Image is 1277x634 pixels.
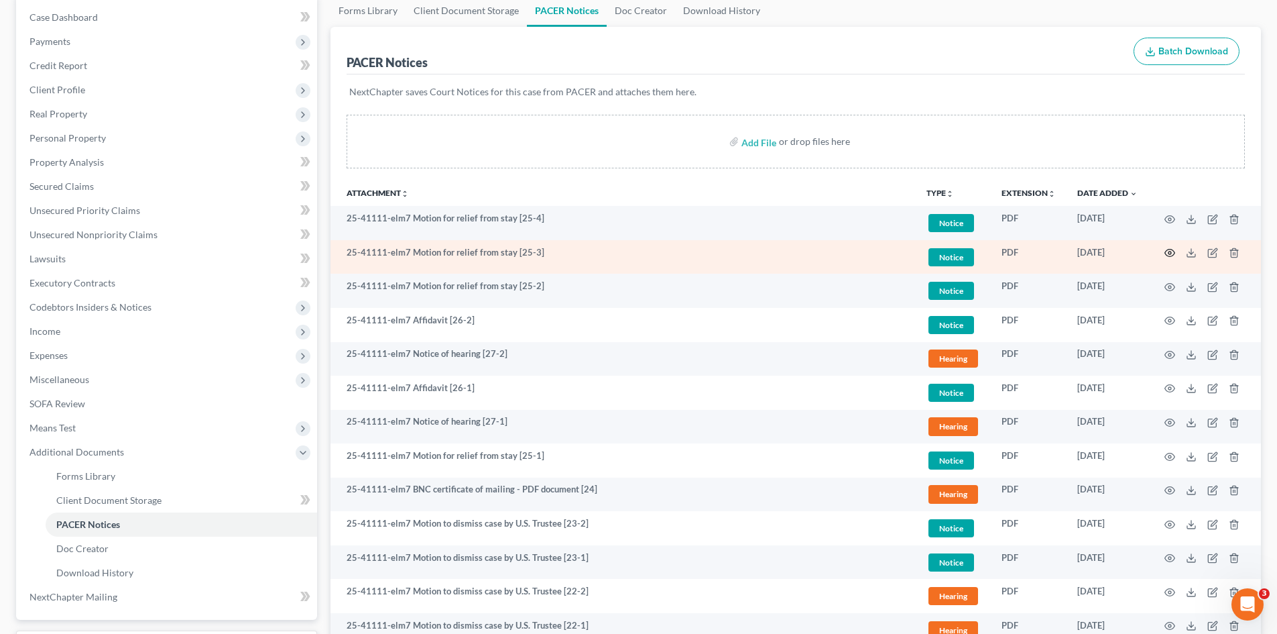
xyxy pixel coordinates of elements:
td: PDF [991,545,1067,580]
td: [DATE] [1067,478,1148,512]
td: PDF [991,206,1067,240]
td: [DATE] [1067,206,1148,240]
p: NextChapter saves Court Notices for this case from PACER and attaches them here. [349,85,1242,99]
a: NextChapter Mailing [19,585,317,609]
span: Case Dashboard [29,11,98,23]
a: Attachmentunfold_more [347,188,409,198]
a: Download History [46,561,317,585]
span: Forms Library [56,470,115,482]
div: or drop files here [779,135,850,148]
a: Notice [926,382,980,404]
span: Expenses [29,350,68,361]
a: Notice [926,517,980,539]
a: Hearing [926,348,980,370]
td: 25-41111-elm7 BNC certificate of mailing - PDF document [24] [330,478,916,512]
td: PDF [991,511,1067,545]
i: expand_more [1130,190,1138,198]
td: PDF [991,240,1067,274]
span: Executory Contracts [29,277,115,288]
a: Client Document Storage [46,488,317,513]
span: Batch Download [1158,46,1228,57]
td: 25-41111-elm7 Affidavit [26-2] [330,308,916,342]
td: 25-41111-elm7 Affidavit [26-1] [330,376,916,410]
span: Unsecured Priority Claims [29,205,140,216]
span: Secured Claims [29,180,94,192]
a: Credit Report [19,54,317,78]
span: Hearing [928,587,978,605]
i: unfold_more [1048,190,1056,198]
span: Notice [928,214,974,232]
iframe: Intercom live chat [1231,588,1264,621]
span: Additional Documents [29,446,124,458]
a: Date Added expand_more [1077,188,1138,198]
button: TYPEunfold_more [926,189,954,198]
span: Property Analysis [29,156,104,168]
span: Notice [928,248,974,266]
td: 25-41111-elm7 Motion for relief from stay [25-1] [330,443,916,478]
span: Notice [928,316,974,334]
td: [DATE] [1067,308,1148,342]
td: PDF [991,274,1067,308]
span: Client Profile [29,84,85,95]
td: [DATE] [1067,274,1148,308]
td: [DATE] [1067,376,1148,410]
td: 25-41111-elm7 Notice of hearing [27-2] [330,342,916,376]
a: Notice [926,551,980,574]
a: Hearing [926,483,980,505]
i: unfold_more [401,190,409,198]
td: [DATE] [1067,545,1148,580]
span: SOFA Review [29,398,85,409]
span: NextChapter Mailing [29,591,117,602]
td: PDF [991,410,1067,444]
a: Notice [926,314,980,336]
span: Income [29,325,60,337]
span: Credit Report [29,60,87,71]
span: Client Document Storage [56,494,162,506]
span: Real Property [29,108,87,119]
td: 25-41111-elm7 Motion for relief from stay [25-4] [330,206,916,240]
a: PACER Notices [46,513,317,537]
td: [DATE] [1067,240,1148,274]
span: Means Test [29,422,76,433]
a: Executory Contracts [19,271,317,295]
span: Notice [928,519,974,537]
span: Hearing [928,350,978,368]
a: Secured Claims [19,174,317,199]
span: Download History [56,567,133,578]
td: 25-41111-elm7 Motion to dismiss case by U.S. Trustee [23-2] [330,511,916,545]
span: Hearing [928,417,978,435]
a: Property Analysis [19,150,317,174]
a: Lawsuits [19,247,317,271]
span: Payments [29,36,70,47]
i: unfold_more [946,190,954,198]
span: Notice [928,384,974,402]
a: Case Dashboard [19,5,317,30]
span: PACER Notices [56,519,120,530]
a: Extensionunfold_more [1001,188,1056,198]
span: Notice [928,452,974,470]
td: [DATE] [1067,443,1148,478]
a: Notice [926,450,980,472]
td: 25-41111-elm7 Motion to dismiss case by U.S. Trustee [23-1] [330,545,916,580]
td: PDF [991,342,1067,376]
td: 25-41111-elm7 Motion for relief from stay [25-3] [330,240,916,274]
span: Hearing [928,485,978,503]
td: [DATE] [1067,410,1148,444]
a: SOFA Review [19,392,317,416]
span: Doc Creator [56,543,109,554]
td: PDF [991,308,1067,342]
div: PACER Notices [347,54,428,70]
td: PDF [991,376,1067,410]
a: Unsecured Nonpriority Claims [19,223,317,247]
button: Batch Download [1134,38,1239,66]
td: PDF [991,579,1067,613]
a: Doc Creator [46,537,317,561]
span: Miscellaneous [29,374,89,385]
span: Personal Property [29,132,106,144]
a: Hearing [926,585,980,607]
a: Notice [926,212,980,234]
a: Notice [926,246,980,268]
span: 3 [1259,588,1270,599]
td: 25-41111-elm7 Notice of hearing [27-1] [330,410,916,444]
a: Forms Library [46,464,317,488]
